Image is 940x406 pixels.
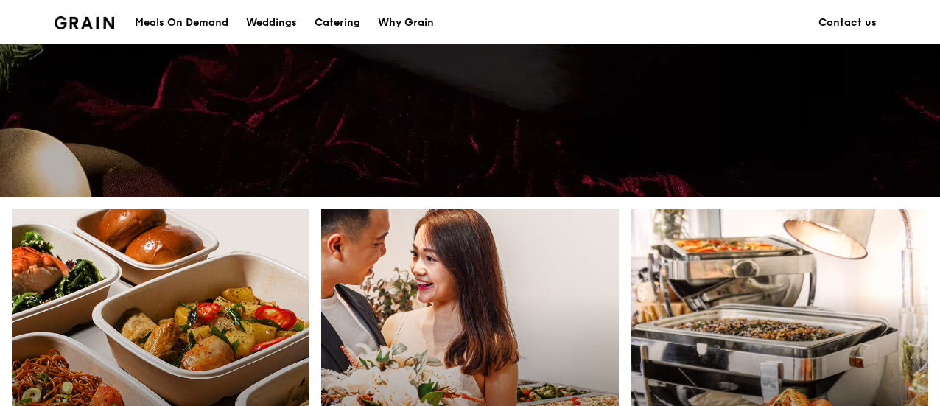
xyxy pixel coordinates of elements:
a: Catering [306,1,369,45]
img: Grain [55,16,114,29]
div: Catering [315,1,360,45]
a: Weddings [237,1,306,45]
a: Why Grain [369,1,443,45]
div: Weddings [246,1,297,45]
div: Meals On Demand [135,1,228,45]
div: Why Grain [378,1,434,45]
a: Contact us [810,1,885,45]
